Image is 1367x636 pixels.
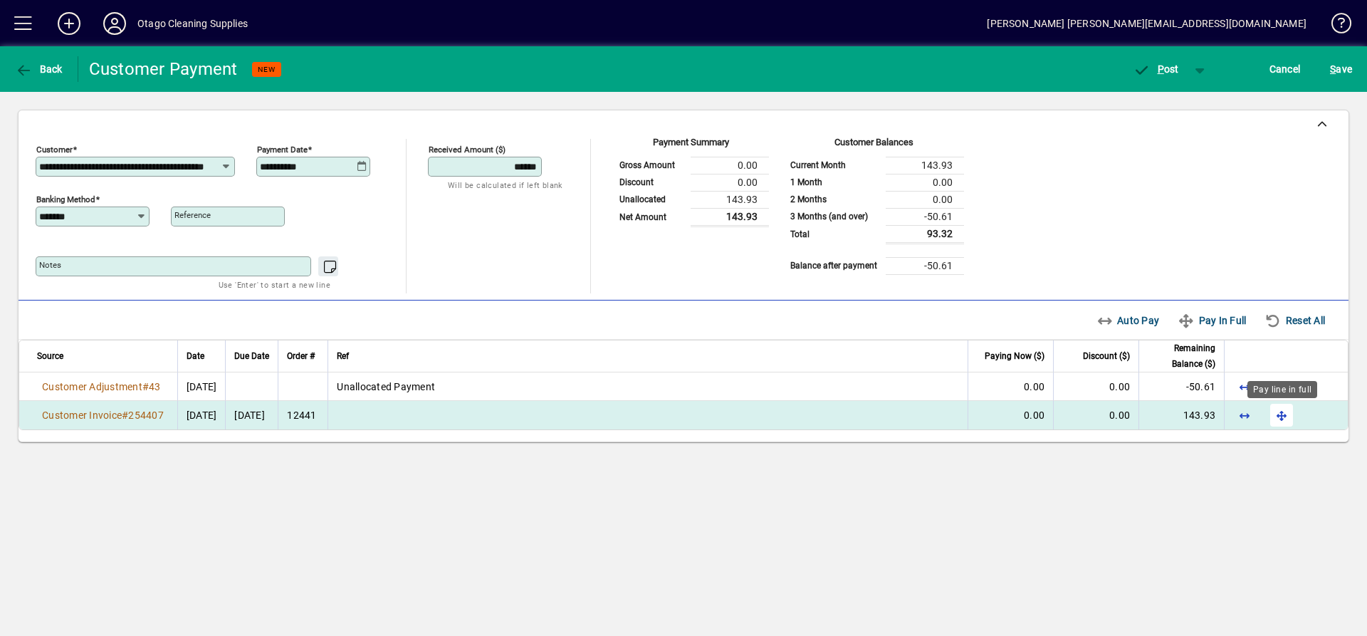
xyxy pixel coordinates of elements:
div: Customer Payment [89,58,238,80]
td: Balance after payment [783,257,886,274]
button: Back [11,56,66,82]
button: Cancel [1266,56,1304,82]
span: 0.00 [1024,410,1044,421]
span: NEW [258,65,276,74]
button: Auto Pay [1091,308,1166,333]
td: Current Month [783,157,886,174]
mat-hint: Use 'Enter' to start a new line [219,276,330,293]
button: Post [1126,56,1186,82]
td: 143.93 [691,208,769,226]
div: Pay line in full [1247,381,1317,398]
span: Remaining Balance ($) [1148,340,1215,372]
span: Order # [287,348,315,364]
span: Pay In Full [1178,309,1246,332]
a: Customer Invoice#254407 [37,407,169,423]
mat-label: Payment Date [257,145,308,155]
span: Date [187,348,204,364]
span: 43 [149,381,161,392]
span: [DATE] [187,381,217,392]
span: 143.93 [1183,410,1216,421]
button: Pay In Full [1172,308,1252,333]
td: [DATE] [225,401,278,429]
mat-label: Banking method [36,194,95,204]
td: 2 Months [783,191,886,208]
span: # [142,381,149,392]
td: Unallocated [612,191,691,208]
td: 3 Months (and over) [783,208,886,225]
mat-label: Reference [174,210,211,220]
mat-hint: Will be calculated if left blank [448,177,562,193]
button: Profile [92,11,137,36]
td: Total [783,225,886,243]
span: Auto Pay [1096,309,1160,332]
app-page-summary-card: Payment Summary [612,139,769,227]
td: 0.00 [886,174,964,191]
div: [PERSON_NAME] [PERSON_NAME][EMAIL_ADDRESS][DOMAIN_NAME] [987,12,1306,35]
span: ost [1133,63,1179,75]
td: 0.00 [886,191,964,208]
span: S [1330,63,1336,75]
button: Reset All [1259,308,1331,333]
span: # [122,410,128,421]
span: Cancel [1269,58,1301,80]
span: Back [15,63,63,75]
td: 1 Month [783,174,886,191]
td: Unallocated Payment [328,372,968,401]
span: [DATE] [187,410,217,421]
td: 93.32 [886,225,964,243]
mat-label: Notes [39,260,61,270]
span: Paying Now ($) [985,348,1044,364]
div: Otago Cleaning Supplies [137,12,248,35]
a: Knowledge Base [1321,3,1349,49]
mat-label: Received Amount ($) [429,145,506,155]
span: -50.61 [1186,381,1216,392]
td: 0.00 [691,174,769,191]
mat-label: Customer [36,145,73,155]
span: Source [37,348,63,364]
span: Customer Invoice [42,410,122,421]
span: Discount ($) [1083,348,1130,364]
td: -50.61 [886,257,964,274]
span: ave [1330,58,1352,80]
td: 143.93 [691,191,769,208]
span: 0.00 [1024,381,1044,392]
span: Due Date [234,348,269,364]
span: 0.00 [1109,410,1130,421]
div: Payment Summary [612,135,769,157]
span: 0.00 [1109,381,1130,392]
td: 143.93 [886,157,964,174]
span: P [1158,63,1164,75]
button: Add [46,11,92,36]
span: Customer Adjustment [42,381,142,392]
td: Gross Amount [612,157,691,174]
div: Customer Balances [783,135,964,157]
app-page-summary-card: Customer Balances [783,139,964,275]
span: Ref [337,348,349,364]
td: 12441 [278,401,328,429]
td: Net Amount [612,208,691,226]
span: 254407 [128,410,164,421]
td: Discount [612,174,691,191]
span: Reset All [1264,309,1325,332]
td: 0.00 [691,157,769,174]
a: Customer Adjustment#43 [37,379,166,395]
button: Save [1326,56,1356,82]
td: -50.61 [886,208,964,225]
